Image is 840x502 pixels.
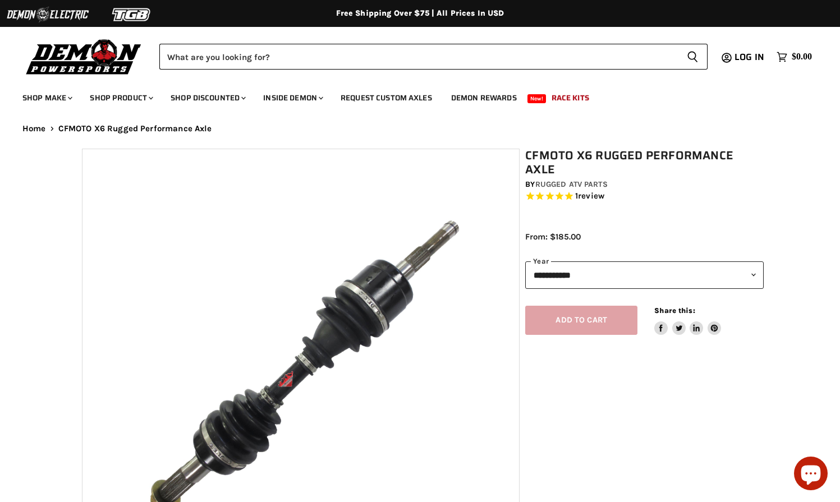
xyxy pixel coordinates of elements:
[771,49,818,65] a: $0.00
[729,52,771,62] a: Log in
[14,86,79,109] a: Shop Make
[255,86,330,109] a: Inside Demon
[14,82,809,109] ul: Main menu
[735,50,764,64] span: Log in
[525,261,764,289] select: year
[90,4,174,25] img: TGB Logo 2
[22,36,145,76] img: Demon Powersports
[654,306,695,315] span: Share this:
[159,44,708,70] form: Product
[578,191,604,201] span: review
[443,86,525,109] a: Demon Rewards
[654,306,721,335] aside: Share this:
[535,179,608,189] a: Rugged ATV Parts
[6,4,90,25] img: Demon Electric Logo 2
[525,178,764,191] div: by
[22,124,46,133] a: Home
[525,149,764,177] h1: CFMOTO X6 Rugged Performance Axle
[575,191,604,201] span: 1 reviews
[678,44,708,70] button: Search
[58,124,212,133] span: CFMOTO X6 Rugged Performance Axle
[525,232,581,242] span: From: $185.00
[527,94,547,103] span: New!
[332,86,440,109] a: Request Custom Axles
[162,86,253,109] a: Shop Discounted
[791,457,831,493] inbox-online-store-chat: Shopify online store chat
[525,191,764,202] span: Rated 5.0 out of 5 stars 1 reviews
[792,52,812,62] span: $0.00
[543,86,598,109] a: Race Kits
[81,86,160,109] a: Shop Product
[159,44,678,70] input: Search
